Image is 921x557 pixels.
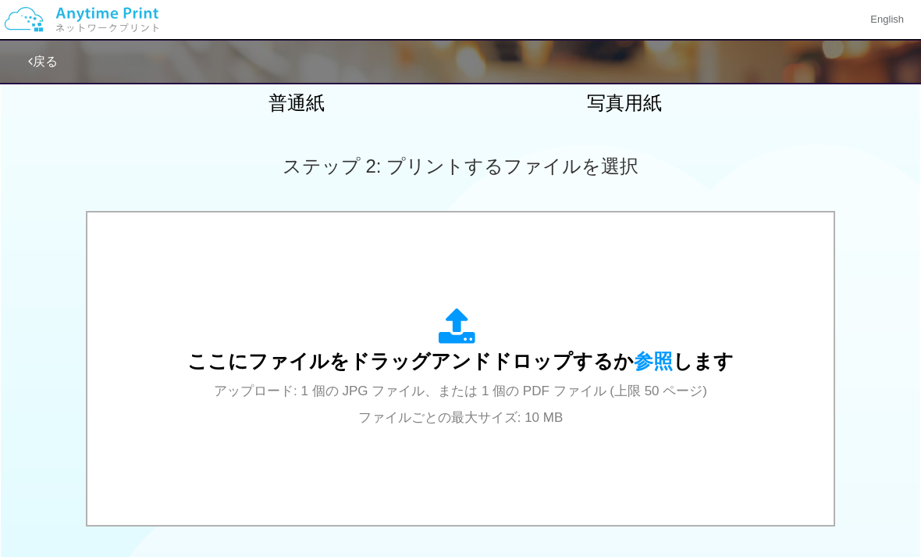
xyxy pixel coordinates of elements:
a: 戻る [28,55,58,68]
h2: 写真用紙 [488,93,761,113]
span: ステップ 2: プリントするファイルを選択 [283,155,638,177]
span: 参照 [634,350,673,372]
h2: 普通紙 [160,93,433,113]
span: ここにファイルをドラッグアンドドロップするか します [187,350,734,372]
span: アップロード: 1 個の JPG ファイル、または 1 個の PDF ファイル (上限 50 ページ) ファイルごとの最大サイズ: 10 MB [214,384,707,425]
